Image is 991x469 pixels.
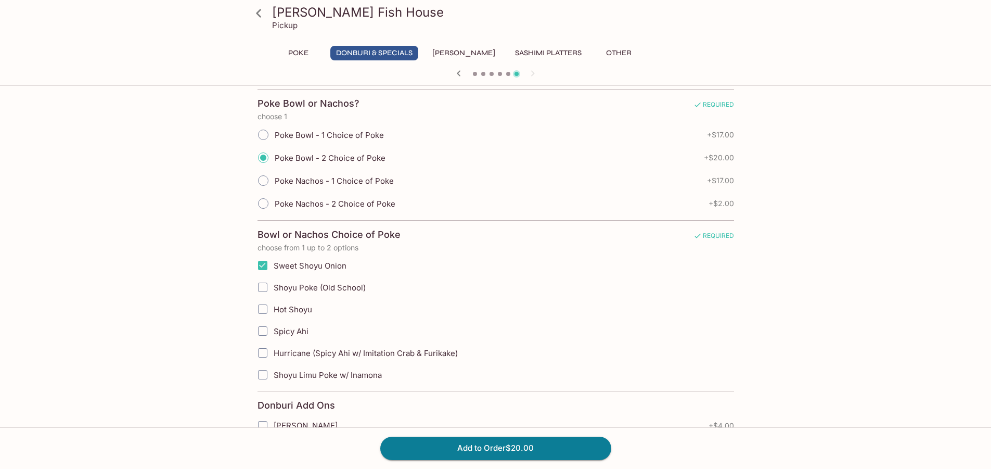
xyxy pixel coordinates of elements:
span: Poke Nachos - 1 Choice of Poke [275,176,394,186]
span: Shoyu Poke (Old School) [274,283,366,293]
span: + $20.00 [704,154,734,162]
button: Sashimi Platters [509,46,587,60]
span: Sweet Shoyu Onion [274,261,346,271]
p: choose 1 [258,112,734,121]
h4: Donburi Add Ons [258,400,335,411]
p: Pickup [272,20,298,30]
span: Spicy Ahi [274,326,308,336]
button: Other [596,46,642,60]
span: + $17.00 [707,176,734,185]
span: [PERSON_NAME] [274,421,338,430]
button: Poke [275,46,322,60]
h3: [PERSON_NAME] Fish House [272,4,737,20]
span: + $2.00 [709,199,734,208]
h4: Bowl or Nachos Choice of Poke [258,229,401,240]
span: + $4.00 [709,422,734,430]
span: Poke Nachos - 2 Choice of Poke [275,199,395,209]
span: Shoyu Limu Poke w/ Inamona [274,370,382,380]
p: choose from 1 up to 2 options [258,244,734,252]
span: REQUIRED [693,232,734,244]
span: Poke Bowl - 2 Choice of Poke [275,153,385,163]
span: Hurricane (Spicy Ahi w/ Imitation Crab & Furikake) [274,348,458,358]
span: Hot Shoyu [274,305,312,314]
button: Add to Order$20.00 [380,437,611,460]
span: Poke Bowl - 1 Choice of Poke [275,130,384,140]
h4: Poke Bowl or Nachos? [258,98,359,109]
button: Donburi & Specials [330,46,418,60]
span: REQUIRED [693,100,734,112]
button: [PERSON_NAME] [427,46,501,60]
span: + $17.00 [707,131,734,139]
